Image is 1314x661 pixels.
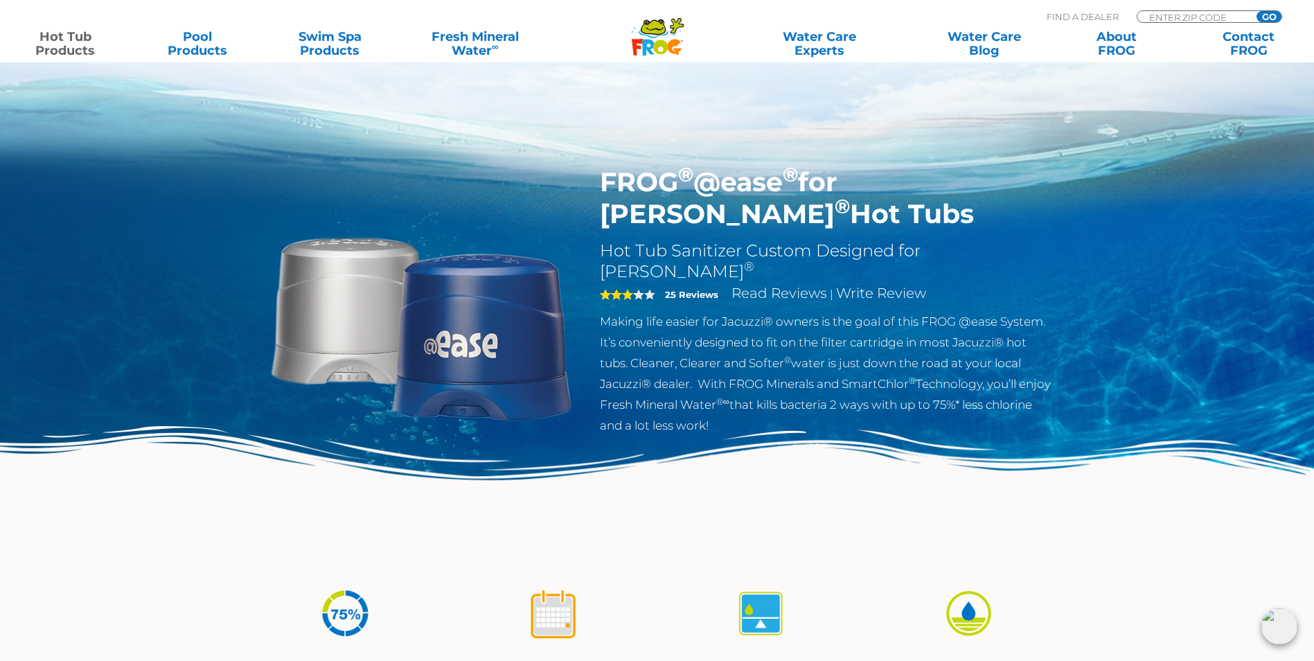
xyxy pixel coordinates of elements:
[932,30,1036,58] a: Water CareBlog
[600,311,1052,436] p: Making life easier for Jacuzzi® owners is the goal of this FROG @ease System. It’s conveniently d...
[736,30,903,58] a: Water CareExperts
[319,588,371,640] img: icon-atease-75percent-less
[600,240,1052,282] h2: Hot Tub Sanitizer Custom Designed for [PERSON_NAME]
[783,162,798,186] sup: ®
[14,30,117,58] a: Hot TubProducts
[146,30,249,58] a: PoolProducts
[527,588,579,640] img: icon-atease-shock-once
[716,396,729,407] sup: ®∞
[411,30,540,58] a: Fresh MineralWater∞
[1261,608,1297,644] img: openIcon
[784,355,791,365] sup: ®
[1197,30,1300,58] a: ContactFROG
[744,259,754,274] sup: ®
[836,285,926,301] a: Write Review
[830,288,833,301] span: |
[278,30,382,58] a: Swim SpaProducts
[600,289,633,300] span: 3
[835,194,850,218] sup: ®
[263,166,580,484] img: Sundance-cartridges-2.png
[1257,11,1281,22] input: GO
[492,41,499,52] sup: ∞
[1065,30,1168,58] a: AboutFROG
[943,588,995,640] img: icon-atease-easy-on
[665,289,718,300] strong: 25 Reviews
[1148,11,1241,23] input: Zip Code Form
[731,285,827,301] a: Read Reviews
[909,376,916,386] sup: ®
[1047,10,1119,23] p: Find A Dealer
[600,166,1052,230] h1: FROG @ease for [PERSON_NAME] Hot Tubs
[678,162,693,186] sup: ®
[735,588,787,640] img: icon-atease-self-regulates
